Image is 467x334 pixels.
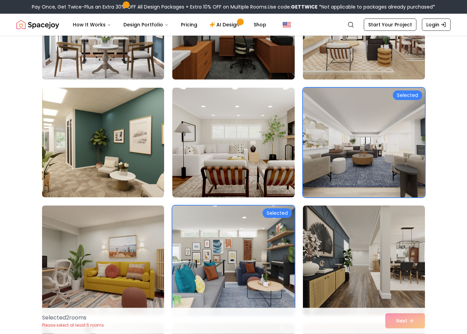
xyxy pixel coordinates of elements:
img: Spacejoy Logo [16,18,59,32]
p: Selected 2 room s [42,314,104,322]
button: How It Works [67,18,117,32]
div: Selected [263,209,292,218]
a: Pricing [175,18,203,32]
img: Room room-5 [172,88,294,198]
button: Design Portfolio [118,18,174,32]
img: Room room-4 [42,88,164,198]
img: Room room-7 [39,203,167,318]
a: Login [422,18,451,31]
p: Please select at least 5 rooms [42,323,104,328]
a: AI Design [204,18,247,32]
a: Start Your Project [364,18,416,31]
div: Selected [393,91,422,100]
img: Room room-6 [303,88,425,198]
span: Use code: [268,3,318,10]
img: United States [283,21,291,29]
nav: Main [67,18,272,32]
a: Shop [248,18,272,32]
img: Room room-8 [172,206,294,316]
nav: Global [16,14,451,36]
b: GETTWICE [291,3,318,10]
div: Pay Once, Get Twice-Plus an Extra 30% OFF All Design Packages + Extra 10% OFF on Multiple Rooms. [32,3,435,10]
span: *Not applicable to packages already purchased* [318,3,435,10]
img: Room room-9 [303,206,425,316]
a: Spacejoy [16,18,59,32]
